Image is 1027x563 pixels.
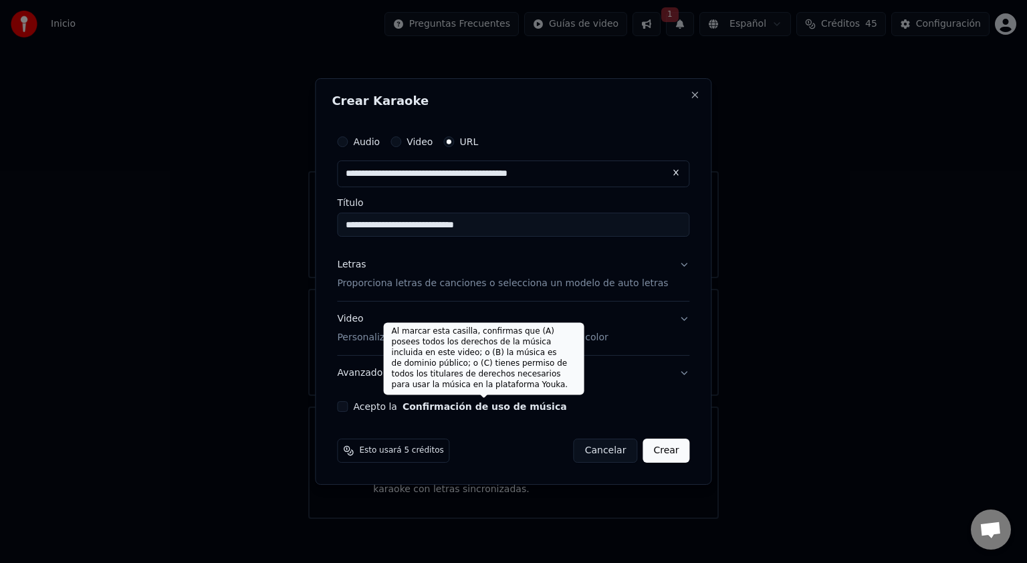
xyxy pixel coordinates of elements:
button: LetrasProporciona letras de canciones o selecciona un modelo de auto letras [337,247,689,301]
span: Esto usará 5 créditos [359,445,443,456]
div: Al marcar esta casilla, confirmas que (A) posees todos los derechos de la música incluida en este... [384,322,584,395]
label: Acepto la [353,402,566,411]
h2: Crear Karaoke [332,95,695,107]
button: Avanzado [337,356,689,390]
label: Título [337,198,689,207]
p: Personalizar video de karaoke: usar imagen, video o color [337,331,608,344]
label: Video [407,137,433,146]
button: Cancelar [574,439,638,463]
label: URL [459,137,478,146]
button: Crear [643,439,689,463]
div: Letras [337,258,366,271]
button: VideoPersonalizar video de karaoke: usar imagen, video o color [337,302,689,355]
button: Acepto la [403,402,567,411]
p: Proporciona letras de canciones o selecciona un modelo de auto letras [337,277,668,290]
label: Audio [353,137,380,146]
div: Video [337,312,608,344]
